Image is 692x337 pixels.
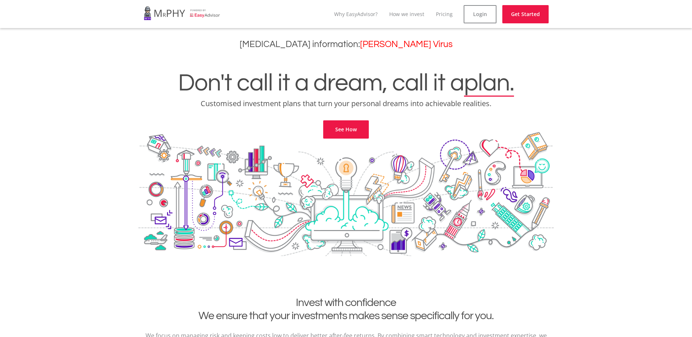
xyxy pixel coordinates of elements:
a: Why EasyAdvisor? [334,11,378,18]
a: [PERSON_NAME] Virus [360,40,453,49]
a: Pricing [436,11,453,18]
h1: Don't call it a dream, call it a [5,71,687,96]
span: plan. [464,71,514,96]
a: How we invest [389,11,424,18]
a: See How [323,120,369,139]
p: Customised investment plans that turn your personal dreams into achievable realities. [5,98,687,109]
h3: [MEDICAL_DATA] information: [5,39,687,50]
a: Login [464,5,496,23]
h2: Invest with confidence We ensure that your investments makes sense specifically for you. [144,296,549,322]
a: Get Started [502,5,549,23]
